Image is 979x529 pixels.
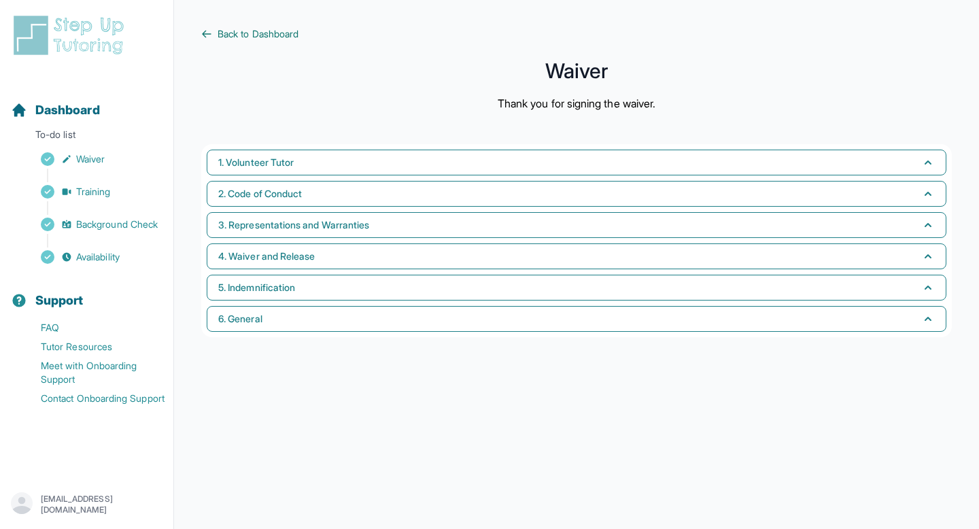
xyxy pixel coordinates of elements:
span: Training [76,185,111,199]
span: Availability [76,250,120,264]
a: Back to Dashboard [201,27,952,41]
h1: Waiver [201,63,952,79]
button: 6. General [207,306,946,332]
span: 6. General [218,312,262,326]
img: logo [11,14,132,57]
span: 4. Waiver and Release [218,250,315,263]
p: Thank you for signing the waiver. [498,95,655,112]
button: 2. Code of Conduct [207,181,946,207]
a: Waiver [11,150,173,169]
button: 4. Waiver and Release [207,243,946,269]
button: 5. Indemnification [207,275,946,301]
button: Dashboard [5,79,168,125]
button: Support [5,269,168,315]
a: Tutor Resources [11,337,173,356]
span: Background Check [76,218,158,231]
span: 3. Representations and Warranties [218,218,369,232]
button: 1. Volunteer Tutor [207,150,946,175]
span: 1. Volunteer Tutor [218,156,294,169]
a: Training [11,182,173,201]
a: FAQ [11,318,173,337]
span: 2. Code of Conduct [218,187,302,201]
span: 5. Indemnification [218,281,295,294]
span: Dashboard [35,101,100,120]
button: 3. Representations and Warranties [207,212,946,238]
span: Waiver [76,152,105,166]
a: Availability [11,248,173,267]
span: Support [35,291,84,310]
a: Meet with Onboarding Support [11,356,173,389]
button: [EMAIL_ADDRESS][DOMAIN_NAME] [11,492,162,517]
a: Background Check [11,215,173,234]
span: Back to Dashboard [218,27,298,41]
p: To-do list [5,128,168,147]
p: [EMAIL_ADDRESS][DOMAIN_NAME] [41,494,162,515]
a: Dashboard [11,101,100,120]
a: Contact Onboarding Support [11,389,173,408]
